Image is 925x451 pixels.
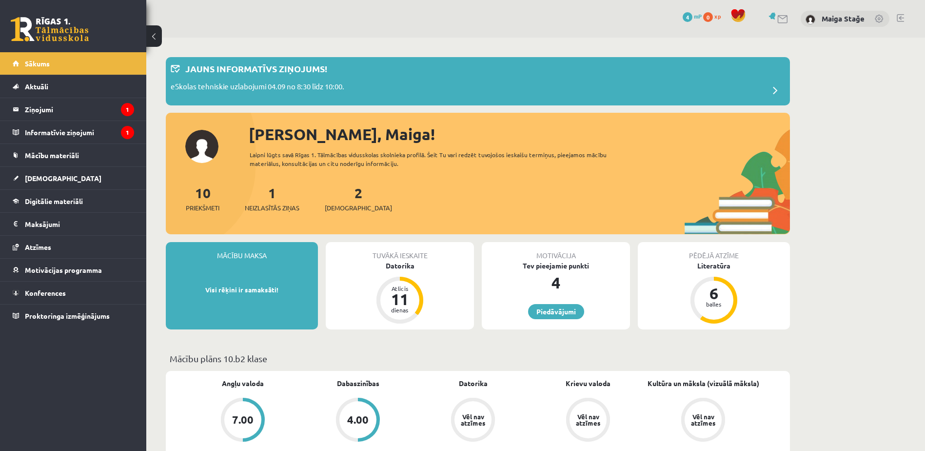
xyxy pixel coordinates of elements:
[25,82,48,91] span: Aktuāli
[714,12,721,20] span: xp
[482,261,630,271] div: Tev pieejamie punkti
[25,98,134,121] legend: Ziņojumi
[25,59,50,68] span: Sākums
[11,17,89,41] a: Rīgas 1. Tālmācības vidusskola
[13,236,134,258] a: Atzīmes
[245,184,299,213] a: 1Neizlasītās ziņas
[13,167,134,189] a: [DEMOGRAPHIC_DATA]
[385,291,414,307] div: 11
[683,12,692,22] span: 4
[170,352,786,365] p: Mācību plāns 10.b2 klase
[232,414,254,425] div: 7.00
[250,150,624,168] div: Laipni lūgts savā Rīgas 1. Tālmācības vidusskolas skolnieka profilā. Šeit Tu vari redzēt tuvojošo...
[326,261,474,271] div: Datorika
[171,81,344,95] p: eSkolas tehniskie uzlabojumi 04.09 no 8:30 līdz 10:00.
[638,261,790,325] a: Literatūra 6 balles
[166,242,318,261] div: Mācību maksa
[245,203,299,213] span: Neizlasītās ziņas
[531,398,646,444] a: Vēl nav atzīmes
[185,398,300,444] a: 7.00
[646,398,761,444] a: Vēl nav atzīmes
[347,414,369,425] div: 4.00
[13,305,134,327] a: Proktoringa izmēģinājums
[13,282,134,304] a: Konferences
[385,286,414,291] div: Atlicis
[638,242,790,261] div: Pēdējā atzīme
[683,12,702,20] a: 4 mP
[638,261,790,271] div: Literatūra
[385,307,414,313] div: dienas
[25,311,110,320] span: Proktoringa izmēģinājums
[25,243,51,251] span: Atzīmes
[415,398,531,444] a: Vēl nav atzīmes
[822,14,865,23] a: Maiga Stağe
[121,103,134,116] i: 1
[186,203,219,213] span: Priekšmeti
[13,259,134,281] a: Motivācijas programma
[689,413,717,426] div: Vēl nav atzīmes
[326,242,474,261] div: Tuvākā ieskaite
[13,98,134,121] a: Ziņojumi1
[13,121,134,143] a: Informatīvie ziņojumi1
[806,15,815,24] img: Maiga Stağe
[121,126,134,139] i: 1
[25,197,83,205] span: Digitālie materiāli
[703,12,713,22] span: 0
[13,52,134,75] a: Sākums
[459,378,488,389] a: Datorika
[699,286,728,301] div: 6
[186,184,219,213] a: 10Priekšmeti
[337,378,379,389] a: Dabaszinības
[648,378,759,389] a: Kultūra un māksla (vizuālā māksla)
[185,62,327,75] p: Jauns informatīvs ziņojums!
[25,288,66,297] span: Konferences
[25,121,134,143] legend: Informatīvie ziņojumi
[703,12,726,20] a: 0 xp
[171,285,313,295] p: Visi rēķini ir samaksāti!
[482,242,630,261] div: Motivācija
[325,203,392,213] span: [DEMOGRAPHIC_DATA]
[171,62,785,101] a: Jauns informatīvs ziņojums! eSkolas tehniskie uzlabojumi 04.09 no 8:30 līdz 10:00.
[222,378,264,389] a: Angļu valoda
[13,190,134,212] a: Digitālie materiāli
[574,413,602,426] div: Vēl nav atzīmes
[25,151,79,160] span: Mācību materiāli
[25,213,134,235] legend: Maksājumi
[694,12,702,20] span: mP
[13,144,134,166] a: Mācību materiāli
[326,261,474,325] a: Datorika Atlicis 11 dienas
[325,184,392,213] a: 2[DEMOGRAPHIC_DATA]
[13,213,134,235] a: Maksājumi
[13,75,134,98] a: Aktuāli
[25,174,101,183] span: [DEMOGRAPHIC_DATA]
[566,378,610,389] a: Krievu valoda
[459,413,487,426] div: Vēl nav atzīmes
[249,123,790,146] div: [PERSON_NAME], Maiga!
[482,271,630,294] div: 4
[25,266,102,274] span: Motivācijas programma
[699,301,728,307] div: balles
[528,304,584,319] a: Piedāvājumi
[300,398,415,444] a: 4.00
